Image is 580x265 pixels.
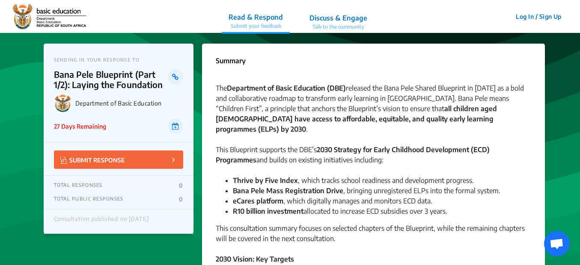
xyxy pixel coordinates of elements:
[229,12,283,22] p: Read & Respond
[233,186,343,195] strong: Bana Pele Mass Registration Drive
[216,104,497,133] strong: all children aged [DEMOGRAPHIC_DATA] have access to affordable, equitable, and quality early lear...
[229,22,283,30] p: Submit your feedback
[54,150,183,169] button: SUBMIT RESPONSE
[179,182,183,189] p: 0
[216,255,294,263] strong: 2030 Vision: Key Targets
[227,84,346,92] strong: Department of Basic Education (DBE)
[54,94,72,112] img: Department of Basic Education logo
[60,155,125,165] p: SUBMIT RESPONSE
[54,182,103,189] p: TOTAL RESPONSES
[216,145,490,164] strong: 2030 Strategy for Early Childhood Development (ECD) Programmes
[216,223,532,254] div: This consultation summary focuses on selected chapters of the Blueprint, while the remaining chap...
[309,13,367,23] p: Discuss & Engage
[54,122,106,131] p: 27 Days Remaining
[233,206,532,216] li: allocated to increase ECD subsidies over 3 years.
[216,83,532,144] div: The released the Bana Pele Shared Blueprint in [DATE] as a bold and collaborative roadmap to tran...
[54,216,149,227] div: Consultation published on [DATE]
[233,185,532,196] li: , bringing unregistered ELPs into the formal system.
[267,207,303,215] strong: investment
[544,231,570,256] a: Open chat
[233,207,265,215] strong: R10 billion
[233,176,298,185] strong: Thrive by Five Index
[54,69,168,90] p: Bana Pele Blueprint (Part 1/2): Laying the Foundation
[13,4,86,29] img: r3bhv9o7vttlwasn7lg2llmba4yf
[510,10,567,23] button: Log In / Sign Up
[233,196,532,206] li: , which digitally manages and monitors ECD data.
[309,23,367,31] p: Talk to the community
[216,56,246,66] p: Summary
[233,197,283,205] strong: eCares platform
[60,156,67,164] img: Vector.jpg
[54,196,124,203] p: TOTAL PUBLIC RESPONSES
[54,57,183,62] p: SENDING IN YOUR RESPONSE TO
[216,144,532,175] div: This Blueprint supports the DBE’s and builds on existing initiatives including:
[75,100,183,107] p: Department of Basic Education
[179,196,183,203] p: 0
[233,175,532,185] li: , which tracks school readiness and development progress.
